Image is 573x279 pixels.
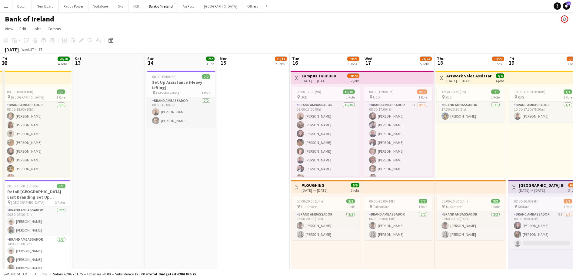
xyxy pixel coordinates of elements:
span: 06:00-20:00 (14h) [441,199,468,203]
span: UCD [301,95,308,99]
span: CMS Marketing [156,91,179,95]
div: 08:00-17:00 (9h)10/10 UCD1 RoleBrand Ambassador10/1008:00-17:00 (9h)[PERSON_NAME][PERSON_NAME][PE... [292,87,360,177]
app-job-card: 00:30-16:00 (15h30m)5/5Retail [GEOGRAPHIC_DATA] East Branding Set Up ([GEOGRAPHIC_DATA]) [GEOGRAP... [2,180,70,270]
button: Paddy Power [59,0,88,12]
div: 5 Jobs [420,62,431,66]
app-job-card: 06:00-20:00 (14h)2/2 Tullamore1 RoleBrand Ambassador2/206:00-20:00 (14h)[PERSON_NAME][PERSON_NAME] [437,196,505,240]
span: 2/2 [491,199,500,203]
span: 19/21 [347,57,359,61]
div: [DATE] → [DATE] [519,188,564,193]
span: 18 [436,59,445,66]
span: Sat [75,56,82,61]
h1: Bank of Ireland [5,15,54,24]
div: [DATE] → [DATE] [301,79,336,83]
button: Sky [113,0,128,12]
div: 3 jobs [351,187,359,193]
div: 06:00-20:00 (14h)2/2 Tullamore1 RoleBrand Ambassador2/206:00-20:00 (14h)[PERSON_NAME][PERSON_NAME] [292,196,360,240]
span: Fri [2,56,7,61]
span: 08:00-18:00 (10h) [7,89,33,94]
app-card-role: Brand Ambassador10/1008:00-17:00 (9h)[PERSON_NAME][PERSON_NAME][PERSON_NAME][PERSON_NAME][PERSON_... [292,102,360,201]
button: An Post [178,0,199,12]
span: 20/20 [58,57,70,61]
span: 16 [291,59,299,66]
span: 1 Role [56,95,65,99]
span: 06:00-20:00 (14h) [297,199,323,203]
span: 1 Role [491,204,500,209]
span: Tullamore [445,204,461,209]
app-card-role: Brand Ambassador1/117:30-20:30 (3h)[PERSON_NAME] [437,102,505,122]
span: All jobs [33,272,48,276]
button: Bank of Ireland [144,0,178,12]
span: Tue [292,56,299,61]
button: Budgeted [3,271,28,277]
span: 1/1 [564,89,572,94]
span: 24 [566,2,571,5]
span: 08:00-17:00 (9h) [369,89,394,94]
span: RDS [518,95,524,99]
span: 1 Role [202,91,210,95]
div: 5 Jobs [492,62,504,66]
div: [DATE] → [DATE] [446,79,491,83]
span: [GEOGRAPHIC_DATA] [11,95,44,99]
span: Total Budgeted €204 826.75 [148,272,196,276]
span: 10/11 [275,57,287,61]
span: Week 37 [20,47,35,52]
span: Kildare [518,204,529,209]
span: 18/20 [347,73,359,78]
span: 17 [364,59,372,66]
span: 2 Roles [55,200,65,205]
span: 19 [508,59,514,66]
span: 2/2 [206,57,215,61]
span: [GEOGRAPHIC_DATA] [11,200,45,205]
button: New Board [32,0,59,12]
span: 06:00-20:00 (14h) [369,199,395,203]
span: 08:00-16:00 (8h) [152,74,177,79]
button: [GEOGRAPHIC_DATA] [199,0,242,12]
a: Edit [17,25,29,33]
button: NBI [128,0,144,12]
h3: PLOUGHING [301,183,328,188]
span: Sun [147,56,155,61]
span: 2/3 [564,199,572,203]
span: 6/6 [351,183,359,187]
span: Jobs [32,26,42,31]
span: Tullamore [373,204,389,209]
span: 1 Role [563,95,572,99]
span: 10/10 [343,89,355,94]
span: Fri [509,56,514,61]
div: 06:00-20:00 (14h)2/2 Tullamore1 RoleBrand Ambassador2/206:00-20:00 (14h)[PERSON_NAME][PERSON_NAME] [364,196,432,240]
span: 1 Role [418,95,427,99]
span: Wed [365,56,372,61]
div: 08:00-17:00 (9h)8/10 UCD1 RoleBrand Ambassador5I8/1008:00-17:00 (9h)[PERSON_NAME][PERSON_NAME][PE... [364,87,432,177]
div: 4 Jobs [58,62,69,66]
a: Comms [45,25,64,33]
a: Jobs [30,25,44,33]
span: Thu [437,56,445,61]
h3: Artwork Sales Assistance [446,73,491,79]
span: 1 Role [563,204,572,209]
app-job-card: 08:00-16:00 (8h)2/2Set Up Assistance (Heavy Lifting) CMS Marketing1 RoleBrand Ambassador2/208:00-... [147,71,215,127]
app-card-role: Brand Ambassador2/206:00-20:00 (14h)[PERSON_NAME][PERSON_NAME] [292,211,360,240]
div: Salary €204 751.75 + Expenses €0.00 + Subsistence €75.00 = [53,272,196,276]
span: UCD [373,95,380,99]
span: 17:30-20:30 (3h) [441,89,466,94]
span: Edit [19,26,26,31]
span: 14 [146,59,155,66]
span: 5/5 [57,184,65,188]
span: 1 Role [491,95,500,99]
app-job-card: 17:30-20:30 (3h)1/1 RDS1 RoleBrand Ambassador1/117:30-20:30 (3h)[PERSON_NAME] [437,87,505,122]
app-card-role: Brand Ambassador2/206:00-20:00 (14h)[PERSON_NAME][PERSON_NAME] [364,211,432,240]
div: [DATE] → [DATE] [301,188,328,193]
app-card-role: Brand Ambassador5I8/1008:00-17:00 (9h)[PERSON_NAME][PERSON_NAME][PERSON_NAME][PERSON_NAME][PERSON... [364,102,432,201]
app-card-role: Brand Ambassador2/206:00-20:00 (14h)[PERSON_NAME][PERSON_NAME] [437,211,505,240]
span: 10:00-17:30 (7h30m) [514,89,545,94]
button: Others [242,0,263,12]
span: 00:30-16:00 (15h30m) [7,184,41,188]
span: 8/10 [417,89,427,94]
span: 4/4 [496,73,504,78]
span: 08:00-17:00 (9h) [297,89,321,94]
span: 2/2 [419,199,427,203]
div: 4 jobs [496,78,504,83]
